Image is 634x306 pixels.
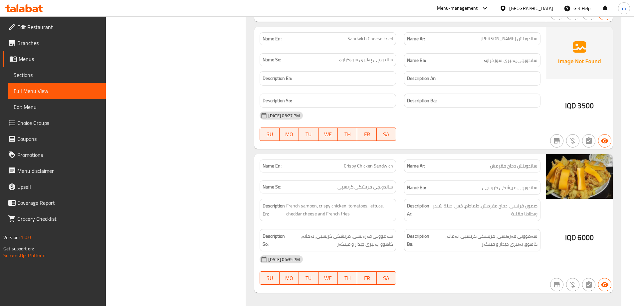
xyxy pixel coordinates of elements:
button: Purchased item [566,134,579,148]
button: SU [260,271,279,285]
span: SU [263,273,277,283]
span: FR [360,130,374,139]
span: MO [282,130,296,139]
a: Promotions [3,147,106,163]
span: MO [282,273,296,283]
button: SA [377,128,396,141]
span: سەموونی فەرەنسی، مریشکی کریسپی، تەماتە، کاهوو، پەنیری چێدار و فینگەر [431,232,537,248]
span: Menu disclaimer [17,167,101,175]
span: Grocery Checklist [17,215,101,223]
strong: Description So: [263,232,285,248]
span: Version: [3,233,20,242]
strong: Name Ba: [407,56,426,65]
span: Coupons [17,135,101,143]
a: Branches [3,35,106,51]
a: Upsell [3,179,106,195]
span: WE [321,273,335,283]
button: SU [260,128,279,141]
img: Crispy_Chicken_Sandwich638961160344469304.jpg [546,154,613,198]
button: MO [280,271,299,285]
a: Support.OpsPlatform [3,251,46,260]
strong: Name En: [263,35,282,42]
a: Coupons [3,131,106,147]
span: ساندویچی پەنیری سورکراوە [484,56,537,65]
button: FR [357,271,376,285]
span: Edit Menu [14,103,101,111]
span: SA [379,130,393,139]
span: Promotions [17,151,101,159]
a: Menu disclaimer [3,163,106,179]
button: WE [318,128,338,141]
span: [DATE] 06:35 PM [266,256,303,263]
span: Get support on: [3,244,34,253]
span: Sections [14,71,101,79]
button: TU [299,271,318,285]
span: ساندویچی پەنیری سورکراوە [339,56,393,63]
span: FR [360,273,374,283]
span: Full Menu View [14,87,101,95]
strong: Description Ba: [407,232,429,248]
button: MO [280,128,299,141]
span: SA [379,273,393,283]
div: [GEOGRAPHIC_DATA] [509,5,553,12]
a: Coverage Report [3,195,106,211]
span: Edit Restaurant [17,23,101,31]
button: Available [598,278,611,291]
button: Not branch specific item [550,134,563,148]
button: Not has choices [582,278,595,291]
span: TU [302,130,316,139]
span: Crispy Chicken Sandwich [344,162,393,169]
span: IQD [565,231,576,244]
span: 6000 [577,231,594,244]
a: Grocery Checklist [3,211,106,227]
span: WE [321,130,335,139]
strong: Name So: [263,183,281,190]
button: TU [299,128,318,141]
button: Not branch specific item [550,278,563,291]
button: Purchased item [566,278,579,291]
span: Branches [17,39,101,47]
strong: Name En: [263,162,282,169]
span: Menus [19,55,101,63]
a: Sections [8,67,106,83]
strong: Description Ar: [407,74,436,83]
strong: Name Ar: [407,35,425,42]
a: Edit Menu [8,99,106,115]
strong: Description Ar: [407,202,430,218]
button: WE [318,271,338,285]
a: Edit Restaurant [3,19,106,35]
a: Full Menu View [8,83,106,99]
a: Menus [3,51,106,67]
span: 1.0.0 [21,233,31,242]
button: Not has choices [582,134,595,148]
strong: Name Ar: [407,162,425,169]
span: Sandwich Cheese Fried [347,35,393,42]
span: [DATE] 06:27 PM [266,113,303,119]
div: Menu-management [437,4,478,12]
span: ساندويتش [PERSON_NAME] [481,35,537,42]
span: TU [302,273,316,283]
span: Upsell [17,183,101,191]
span: ساندویچی مریشکی کریسپی [337,183,393,190]
span: TH [340,273,354,283]
strong: Description En: [263,74,292,83]
span: صمون فرنسي، دجاج مقرمش، طماطم، خس، جبنة شيدر وبطاطا مقلية [431,202,537,218]
button: SA [377,271,396,285]
button: FR [357,128,376,141]
span: ساندويتش دجاج مقرمش [490,162,537,169]
span: Choice Groups [17,119,101,127]
button: TH [338,271,357,285]
a: Choice Groups [3,115,106,131]
strong: Description So: [263,97,292,105]
strong: Name So: [263,56,281,63]
span: m [622,5,626,12]
span: سەموونی فەرەنسی، مریشکی کریسپی، تەماتە، کاهوو، پەنیری چێدار و فینگەر [286,232,393,248]
strong: Name Ba: [407,183,426,192]
span: Coverage Report [17,199,101,207]
span: SU [263,130,277,139]
img: Ae5nvW7+0k+MAAAAAElFTkSuQmCC [546,27,613,79]
button: Available [598,134,611,148]
span: French samoon, crispy chicken, tomatoes, lettuce, cheddar cheese and French fries [286,202,393,218]
button: TH [338,128,357,141]
strong: Description Ba: [407,97,437,105]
